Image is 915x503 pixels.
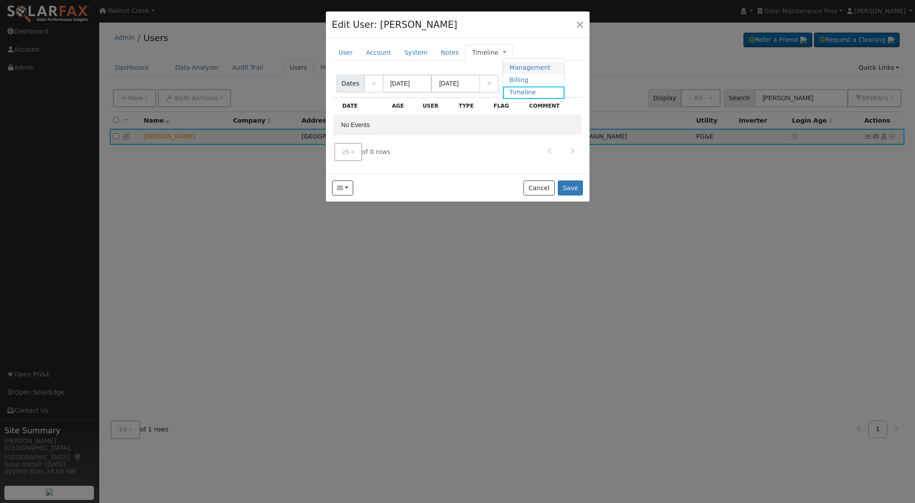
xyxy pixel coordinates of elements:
button: Save [558,180,583,195]
div: Comment [524,98,582,115]
td: No Events [333,115,582,135]
a: User [332,45,359,61]
a: Notes [434,45,465,61]
a: Billing [503,74,564,86]
button: ecisneros1977@gmail.com [332,180,354,195]
a: < [364,75,384,93]
button: Cancel [523,180,555,195]
div: User [418,98,454,115]
a: > [479,75,499,93]
span: of 0 rows [334,143,391,161]
div: Type [454,98,489,115]
a: Timeline [503,86,564,99]
h4: Edit User: [PERSON_NAME] [332,18,458,32]
span: 25 [342,148,349,155]
div: Age [387,98,418,115]
a: Timeline [472,48,498,57]
a: System [398,45,434,61]
span: Dates [336,75,365,93]
a: Management [503,62,564,74]
a: Account [359,45,398,61]
div: Date [338,98,388,115]
button: 25 [334,143,362,161]
div: Flag [489,98,525,115]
